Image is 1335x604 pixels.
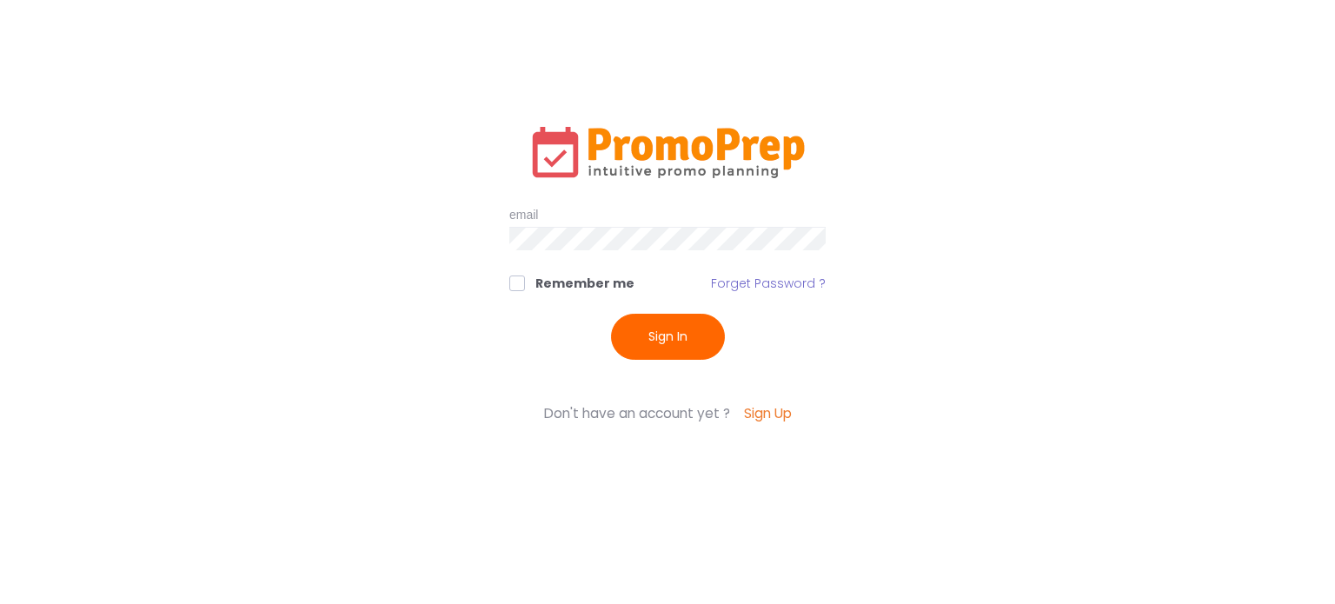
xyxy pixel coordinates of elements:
[711,275,826,293] a: Forget Password ?
[544,404,730,422] span: Don't have an account yet ?
[1276,545,1318,587] iframe: gist-messenger-bubble-iframe
[744,403,792,423] a: Sign Up
[611,314,725,360] button: Sign In
[509,204,826,228] input: Email
[509,275,634,293] label: Remember me
[528,122,807,180] img: promo-prep-logo.png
